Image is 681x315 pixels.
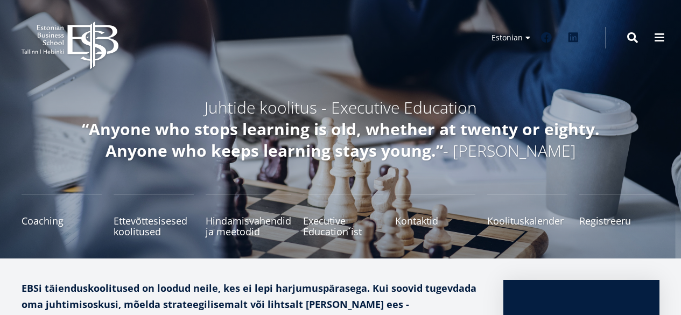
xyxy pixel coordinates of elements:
[579,215,659,226] span: Registreeru
[303,215,383,237] span: Executive Education´ist
[536,27,557,48] a: Facebook
[395,215,475,226] span: Kontaktid
[206,194,291,237] a: Hindamisvahendid ja meetodid
[206,215,291,237] span: Hindamisvahendid ja meetodid
[303,194,383,237] a: Executive Education´ist
[22,194,102,237] a: Coaching
[22,215,102,226] span: Coaching
[55,118,626,162] h5: - [PERSON_NAME]
[487,215,567,226] span: Koolituskalender
[579,194,659,237] a: Registreeru
[55,97,626,118] h5: Juhtide koolitus - Executive Education
[395,194,475,237] a: Kontaktid
[114,194,194,237] a: Ettevõttesisesed koolitused
[114,215,194,237] span: Ettevõttesisesed koolitused
[82,118,600,162] em: “Anyone who stops learning is old, whether at twenty or eighty. Anyone who keeps learning stays y...
[487,194,567,237] a: Koolituskalender
[563,27,584,48] a: Linkedin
